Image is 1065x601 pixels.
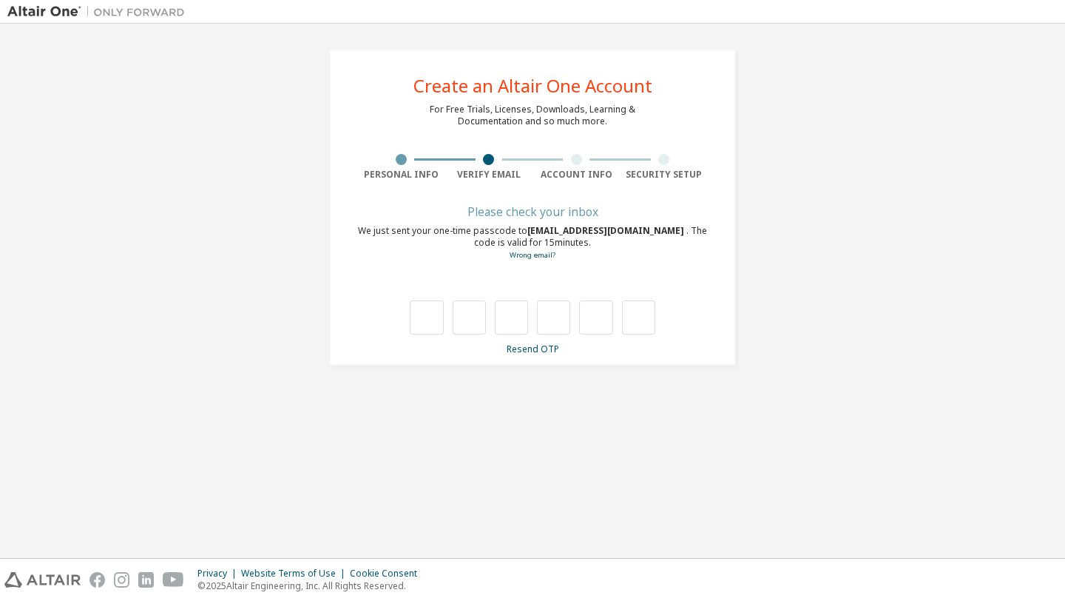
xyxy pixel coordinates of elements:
[197,580,426,592] p: © 2025 Altair Engineering, Inc. All Rights Reserved.
[510,250,555,260] a: Go back to the registration form
[138,572,154,588] img: linkedin.svg
[4,572,81,588] img: altair_logo.svg
[532,169,621,181] div: Account Info
[445,169,533,181] div: Verify Email
[357,169,445,181] div: Personal Info
[241,568,350,580] div: Website Terms of Use
[197,568,241,580] div: Privacy
[163,572,184,588] img: youtube.svg
[114,572,129,588] img: instagram.svg
[357,225,708,261] div: We just sent your one-time passcode to . The code is valid for 15 minutes.
[89,572,105,588] img: facebook.svg
[527,224,686,237] span: [EMAIL_ADDRESS][DOMAIN_NAME]
[430,104,635,127] div: For Free Trials, Licenses, Downloads, Learning & Documentation and so much more.
[413,77,652,95] div: Create an Altair One Account
[507,343,559,355] a: Resend OTP
[350,568,426,580] div: Cookie Consent
[7,4,192,19] img: Altair One
[621,169,709,181] div: Security Setup
[357,207,708,216] div: Please check your inbox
